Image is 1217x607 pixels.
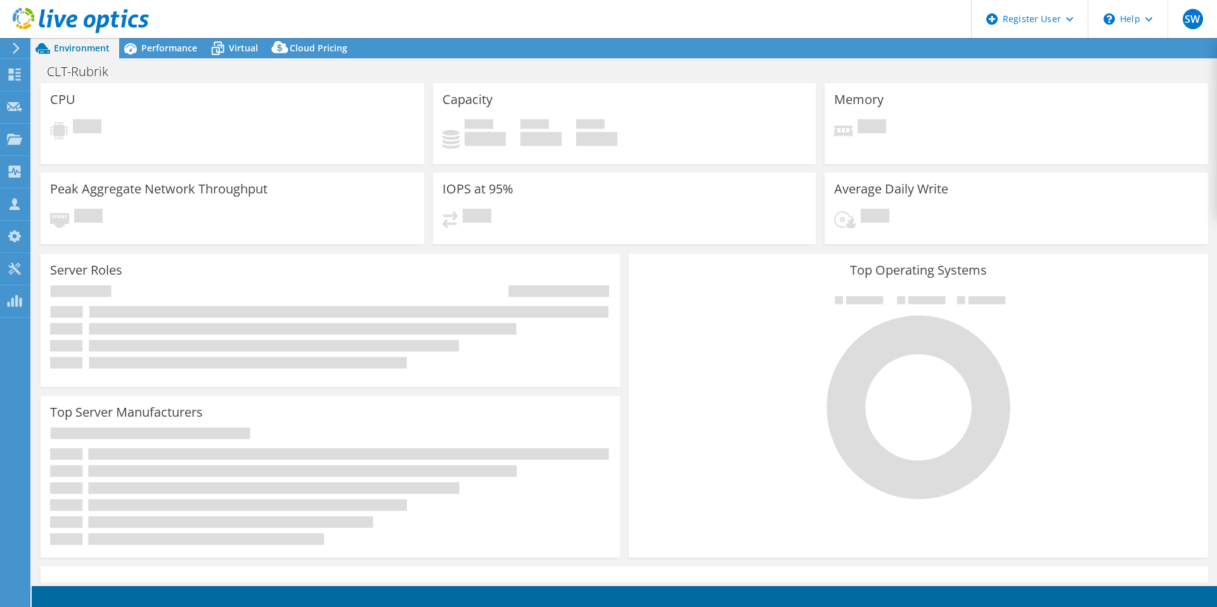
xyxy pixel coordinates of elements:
[834,182,948,196] h3: Average Daily Write
[638,263,1199,277] h3: Top Operating Systems
[50,405,203,419] h3: Top Server Manufacturers
[442,93,493,107] h3: Capacity
[41,65,128,79] h1: CLT-Rubrik
[442,182,513,196] h3: IOPS at 95%
[463,209,491,226] span: Pending
[50,263,122,277] h3: Server Roles
[290,42,347,54] span: Cloud Pricing
[834,93,884,107] h3: Memory
[50,182,267,196] h3: Peak Aggregate Network Throughput
[465,119,493,132] span: Used
[858,119,886,136] span: Pending
[520,119,549,132] span: Free
[141,42,197,54] span: Performance
[576,132,617,146] h4: 0 GiB
[1104,13,1115,25] svg: \n
[465,132,506,146] h4: 0 GiB
[50,93,75,107] h3: CPU
[54,42,110,54] span: Environment
[576,119,605,132] span: Total
[229,42,258,54] span: Virtual
[1183,9,1203,29] span: SW
[520,132,562,146] h4: 0 GiB
[861,209,889,226] span: Pending
[74,209,103,226] span: Pending
[73,119,101,136] span: Pending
